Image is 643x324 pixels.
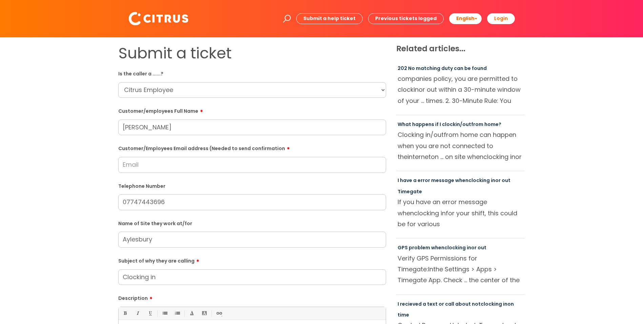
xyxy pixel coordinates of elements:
[118,182,386,189] label: Telephone Number
[398,121,501,128] a: What happens if I clockin/outfrom home?
[118,44,386,62] h1: Submit a ticket
[468,177,490,184] span: clocking
[398,244,486,251] a: GPS problem whenclocking inor out
[118,256,386,264] label: Subject of why they are calling
[456,121,471,128] span: in/out
[398,301,514,318] a: I recieved a text or call about notclocking inon time
[187,309,196,318] a: Font Color
[407,152,431,161] span: internet
[118,293,386,301] label: Description
[146,309,154,318] a: Underline(Ctrl-U)
[398,177,510,195] a: I have a error message whenclocking inor out Timegate
[483,152,508,161] span: clocking
[428,265,433,273] span: In
[118,70,386,77] label: Is the caller a ......?
[398,129,524,162] p: from home can happen when you are not connected to the on ... on site when or out. If you are and...
[414,209,439,217] span: clocking
[118,143,386,151] label: Customer/Employees Email address (Needed to send confirmation
[121,309,129,318] a: Bold (Ctrl-B)
[494,15,508,22] b: Login
[487,13,515,24] a: Login
[398,253,524,286] p: Verify GPS Permissions for Timegate: the Settings > Apps > Timegate App. Check ... the center of ...
[425,130,444,139] span: in/out
[200,309,208,318] a: Back Color
[396,44,525,54] h4: Related articles...
[444,244,466,251] span: clocking
[398,130,424,139] span: Clocking
[118,219,386,227] label: Name of Site they work at/for
[133,309,142,318] a: Italic (Ctrl-I)
[118,106,386,114] label: Customer/employees Full Name
[173,309,181,318] a: 1. Ordered List (Ctrl-Shift-8)
[118,157,386,173] input: Email
[441,209,446,217] span: in
[414,85,419,94] span: in
[368,13,444,24] a: Previous tickets logged
[398,73,524,106] p: companies policy, you are permitted to clock or out within a 30-minute window of your ... times. ...
[481,301,502,307] span: clocking
[491,177,495,184] span: in
[160,309,169,318] a: • Unordered List (Ctrl-Shift-7)
[398,65,487,72] a: 202 No matching duty can be found
[467,244,471,251] span: in
[296,13,363,24] a: Submit a help ticket
[510,152,515,161] span: in
[456,15,475,22] span: English
[398,197,524,229] p: If you have an error message when for your shift, this could be for various
[215,309,223,318] a: Link
[503,301,507,307] span: in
